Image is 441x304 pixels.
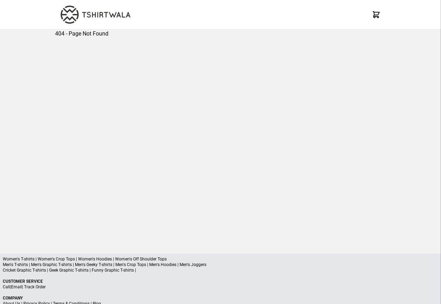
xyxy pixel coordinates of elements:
[3,284,10,289] a: Call
[3,267,438,273] p: Cricket Graphic T-shirts | Geek Graphic T-shirts | Funny Graphic T-shirts |
[24,284,46,289] a: Track Order
[3,262,438,267] p: Men's T-shirts | Men's Graphic T-shirts | Men's Geeky T-shirts | Men's Crop Tops | Men's Hoodies ...
[3,256,438,262] p: Women's T-shirts | Women's Crop Tops | Women's Hoodies | Women's Off Shoulder Tops
[61,6,130,24] img: TW-LOGO-400-104.png
[3,279,438,284] p: Customer Service
[55,30,386,38] h1: 404 - Page Not Found
[11,284,22,289] a: Email
[3,284,438,290] p: | |
[3,295,438,301] p: Company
